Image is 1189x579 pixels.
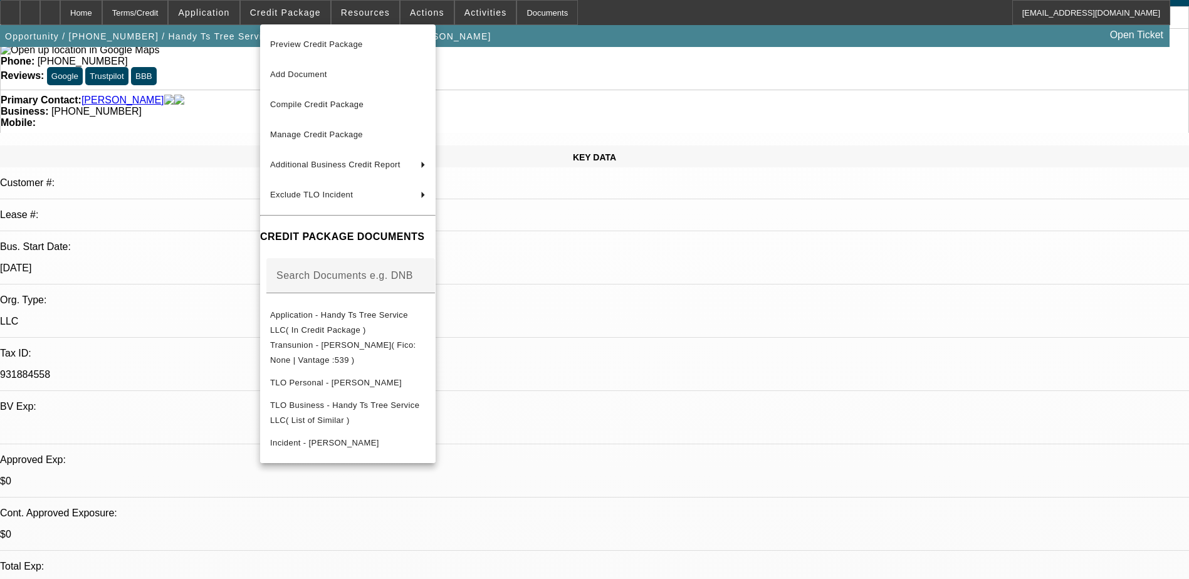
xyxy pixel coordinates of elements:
[270,100,364,109] span: Compile Credit Package
[270,438,379,447] span: Incident - [PERSON_NAME]
[270,160,401,169] span: Additional Business Credit Report
[270,378,402,387] span: TLO Personal - [PERSON_NAME]
[260,338,436,368] button: Transunion - Nelson, Theron( Fico: None | Vantage :539 )
[270,70,327,79] span: Add Document
[270,39,363,49] span: Preview Credit Package
[260,368,436,398] button: TLO Personal - Nelson, Theron
[270,190,353,199] span: Exclude TLO Incident
[260,428,436,458] button: Incident - Nelson, Theron
[270,130,363,139] span: Manage Credit Package
[270,400,419,425] span: TLO Business - Handy Ts Tree Service LLC( List of Similar )
[270,310,408,335] span: Application - Handy Ts Tree Service LLC( In Credit Package )
[270,340,416,365] span: Transunion - [PERSON_NAME]( Fico: None | Vantage :539 )
[260,398,436,428] button: TLO Business - Handy Ts Tree Service LLC( List of Similar )
[260,308,436,338] button: Application - Handy Ts Tree Service LLC( In Credit Package )
[276,270,413,281] mat-label: Search Documents e.g. DNB
[260,229,436,244] h4: CREDIT PACKAGE DOCUMENTS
